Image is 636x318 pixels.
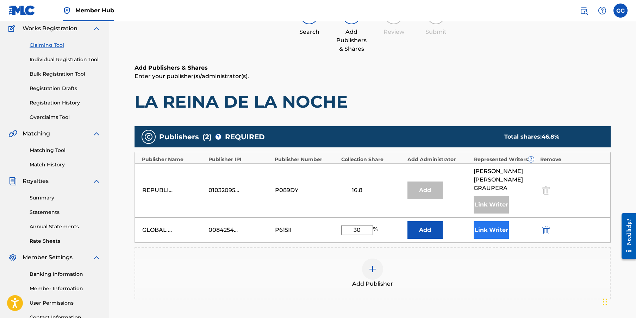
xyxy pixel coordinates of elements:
[8,129,17,138] img: Matching
[23,177,49,185] span: Royalties
[598,6,606,15] img: help
[577,4,591,18] a: Public Search
[144,133,153,141] img: publishers
[8,5,36,15] img: MLC Logo
[30,299,101,307] a: User Permissions
[30,161,101,168] a: Match History
[30,147,101,154] a: Matching Tool
[616,206,636,266] iframe: Resource Center
[30,42,101,49] a: Claiming Tool
[8,177,17,185] img: Royalties
[603,291,607,312] div: Drag
[341,156,404,163] div: Collection Share
[30,70,101,78] a: Bulk Registration Tool
[30,209,101,216] a: Statements
[63,6,71,15] img: Top Rightsholder
[30,271,101,278] a: Banking Information
[352,280,393,288] span: Add Publisher
[30,85,101,92] a: Registration Drafts
[30,285,101,292] a: Member Information
[216,134,221,140] span: ?
[30,237,101,245] a: Rate Sheets
[474,167,536,192] span: [PERSON_NAME] [PERSON_NAME] GRAUPERA
[142,156,205,163] div: Publisher Name
[376,28,411,36] div: Review
[601,284,636,318] iframe: Chat Widget
[542,133,559,140] span: 46.8 %
[225,132,265,142] span: REQUIRED
[275,156,338,163] div: Publisher Number
[474,221,509,239] button: Link Writer
[92,24,101,33] img: expand
[334,28,369,53] div: Add Publishers & Shares
[202,132,212,142] span: ( 2 )
[580,6,588,15] img: search
[92,177,101,185] img: expand
[92,253,101,262] img: expand
[595,4,609,18] div: Help
[135,72,611,81] p: Enter your publisher(s)/administrator(s).
[135,91,611,112] h1: LA REINA DE LA NOCHE
[30,223,101,230] a: Annual Statements
[504,133,597,141] div: Total shares:
[30,99,101,107] a: Registration History
[542,226,550,234] img: 12a2ab48e56ec057fbd8.svg
[30,194,101,202] a: Summary
[292,28,327,36] div: Search
[23,24,77,33] span: Works Registration
[407,156,470,163] div: Add Administrator
[368,265,377,273] img: add
[30,56,101,63] a: Individual Registration Tool
[540,156,603,163] div: Remove
[23,129,50,138] span: Matching
[30,114,101,121] a: Overclaims Tool
[92,129,101,138] img: expand
[8,253,17,262] img: Member Settings
[75,6,114,14] span: Member Hub
[208,156,272,163] div: Publisher IPI
[474,156,537,163] div: Represented Writers
[373,225,379,235] span: %
[528,157,534,162] span: ?
[159,132,199,142] span: Publishers
[23,253,73,262] span: Member Settings
[613,4,628,18] div: User Menu
[135,64,611,72] h6: Add Publishers & Shares
[407,221,443,239] button: Add
[418,28,454,36] div: Submit
[8,24,18,33] img: Works Registration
